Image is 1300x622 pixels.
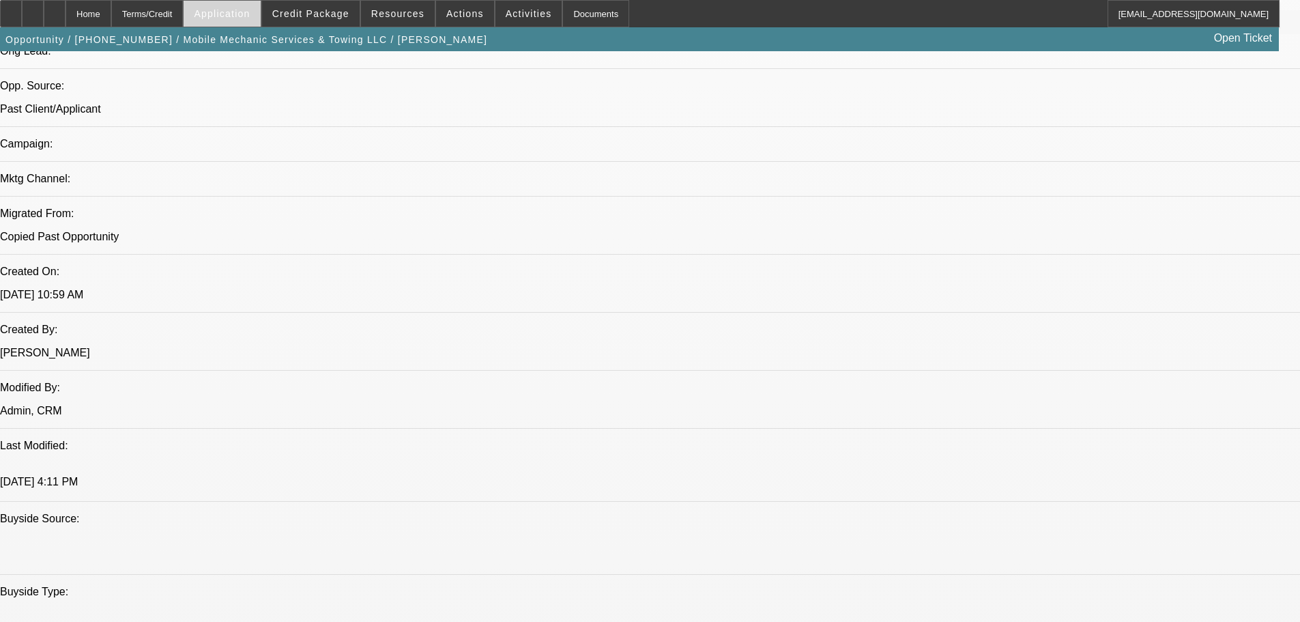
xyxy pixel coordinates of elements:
span: Credit Package [272,8,349,19]
span: Application [194,8,250,19]
span: Resources [371,8,424,19]
a: Open Ticket [1209,27,1277,50]
button: Credit Package [262,1,360,27]
span: Opportunity / [PHONE_NUMBER] / Mobile Mechanic Services & Towing LLC / [PERSON_NAME] [5,34,487,45]
button: Activities [495,1,562,27]
button: Application [184,1,260,27]
span: Activities [506,8,552,19]
span: Actions [446,8,484,19]
button: Resources [361,1,435,27]
button: Actions [436,1,494,27]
